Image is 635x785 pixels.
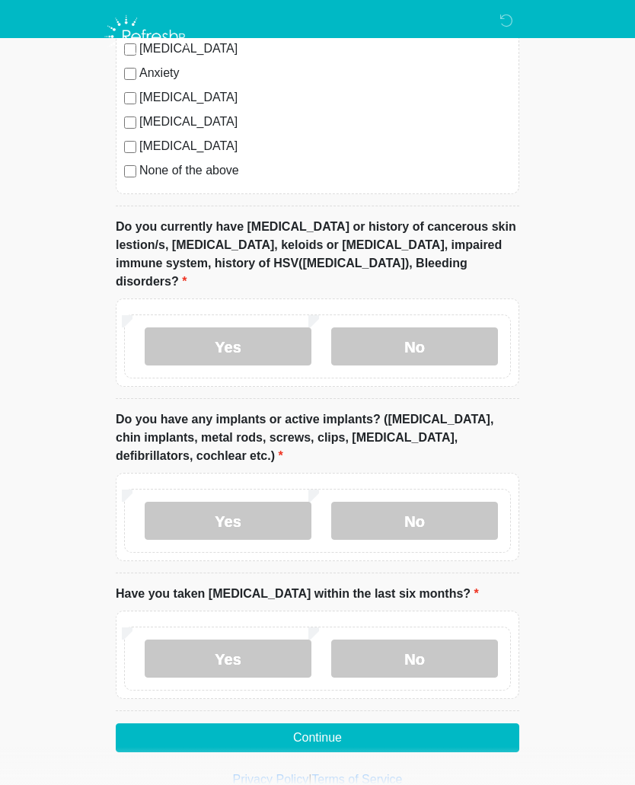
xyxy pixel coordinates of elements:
[331,502,498,540] label: No
[139,137,511,155] label: [MEDICAL_DATA]
[139,64,511,82] label: Anxiety
[331,640,498,678] label: No
[116,218,519,291] label: Do you currently have [MEDICAL_DATA] or history of cancerous skin lestion/s, [MEDICAL_DATA], kelo...
[116,410,519,465] label: Do you have any implants or active implants? ([MEDICAL_DATA], chin implants, metal rods, screws, ...
[101,11,193,62] img: Refresh RX Logo
[145,327,311,365] label: Yes
[139,88,511,107] label: [MEDICAL_DATA]
[124,68,136,80] input: Anxiety
[124,92,136,104] input: [MEDICAL_DATA]
[139,113,511,131] label: [MEDICAL_DATA]
[139,161,511,180] label: None of the above
[331,327,498,365] label: No
[145,640,311,678] label: Yes
[124,165,136,177] input: None of the above
[124,141,136,153] input: [MEDICAL_DATA]
[116,723,519,752] button: Continue
[116,585,479,603] label: Have you taken [MEDICAL_DATA] within the last six months?
[145,502,311,540] label: Yes
[124,116,136,129] input: [MEDICAL_DATA]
